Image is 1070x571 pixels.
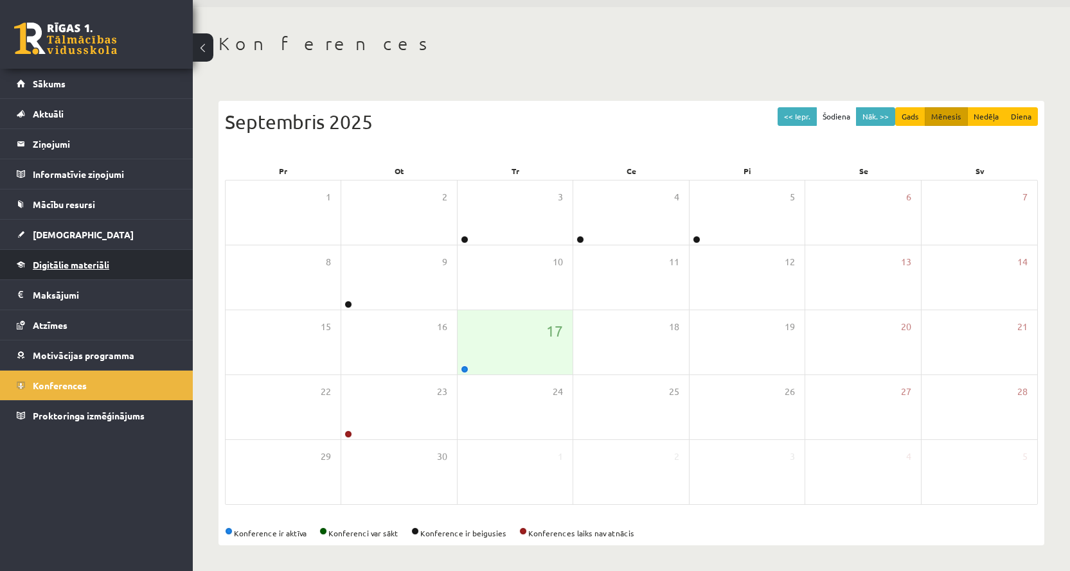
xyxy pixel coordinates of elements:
[437,450,447,464] span: 30
[790,450,795,464] span: 3
[33,159,177,189] legend: Informatīvie ziņojumi
[321,320,331,334] span: 15
[922,162,1038,180] div: Sv
[33,410,145,421] span: Proktoringa izmēģinājums
[17,340,177,370] a: Motivācijas programma
[17,129,177,159] a: Ziņojumi
[674,190,679,204] span: 4
[669,320,679,334] span: 18
[33,280,177,310] legend: Maksājumi
[33,259,109,270] span: Digitālie materiāli
[321,385,331,399] span: 22
[17,189,177,219] a: Mācību resursi
[906,450,911,464] span: 4
[1017,255,1028,269] span: 14
[1017,385,1028,399] span: 28
[33,319,67,331] span: Atzīmes
[437,320,447,334] span: 16
[546,320,563,342] span: 17
[33,198,95,210] span: Mācību resursi
[225,107,1038,136] div: Septembris 2025
[901,255,911,269] span: 13
[14,22,117,55] a: Rīgas 1. Tālmācības vidusskola
[33,380,87,391] span: Konferences
[17,371,177,400] a: Konferences
[669,255,679,269] span: 11
[785,385,795,399] span: 26
[669,385,679,399] span: 25
[1022,190,1028,204] span: 7
[778,107,817,126] button: << Iepr.
[785,255,795,269] span: 12
[785,320,795,334] span: 19
[558,190,563,204] span: 3
[33,229,134,240] span: [DEMOGRAPHIC_DATA]
[437,385,447,399] span: 23
[442,255,447,269] span: 9
[856,107,895,126] button: Nāk. >>
[33,78,66,89] span: Sākums
[925,107,968,126] button: Mēnesis
[326,190,331,204] span: 1
[553,385,563,399] span: 24
[17,401,177,430] a: Proktoringa izmēģinājums
[326,255,331,269] span: 8
[816,107,857,126] button: Šodiena
[895,107,925,126] button: Gads
[33,349,134,361] span: Motivācijas programma
[225,162,341,180] div: Pr
[17,159,177,189] a: Informatīvie ziņojumi
[573,162,690,180] div: Ce
[17,310,177,340] a: Atzīmes
[17,69,177,98] a: Sākums
[17,280,177,310] a: Maksājumi
[1017,320,1028,334] span: 21
[321,450,331,464] span: 29
[690,162,806,180] div: Pi
[218,33,1044,55] h1: Konferences
[33,129,177,159] legend: Ziņojumi
[17,220,177,249] a: [DEMOGRAPHIC_DATA]
[1022,450,1028,464] span: 5
[457,162,573,180] div: Tr
[225,527,1038,539] div: Konference ir aktīva Konferenci var sākt Konference ir beigusies Konferences laiks nav atnācis
[558,450,563,464] span: 1
[17,99,177,128] a: Aktuāli
[806,162,922,180] div: Se
[906,190,911,204] span: 6
[33,108,64,119] span: Aktuāli
[442,190,447,204] span: 2
[901,320,911,334] span: 20
[674,450,679,464] span: 2
[901,385,911,399] span: 27
[1004,107,1038,126] button: Diena
[553,255,563,269] span: 10
[17,250,177,279] a: Digitālie materiāli
[790,190,795,204] span: 5
[967,107,1005,126] button: Nedēļa
[341,162,458,180] div: Ot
